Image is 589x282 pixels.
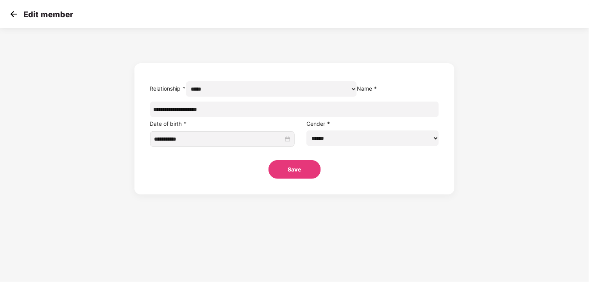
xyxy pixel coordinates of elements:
[357,85,377,92] label: Name *
[150,85,186,92] label: Relationship *
[306,120,330,127] label: Gender *
[150,120,187,127] label: Date of birth *
[269,160,321,179] button: Save
[8,8,20,20] img: svg+xml;base64,PHN2ZyB4bWxucz0iaHR0cDovL3d3dy53My5vcmcvMjAwMC9zdmciIHdpZHRoPSIzMCIgaGVpZ2h0PSIzMC...
[23,10,73,19] p: Edit member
